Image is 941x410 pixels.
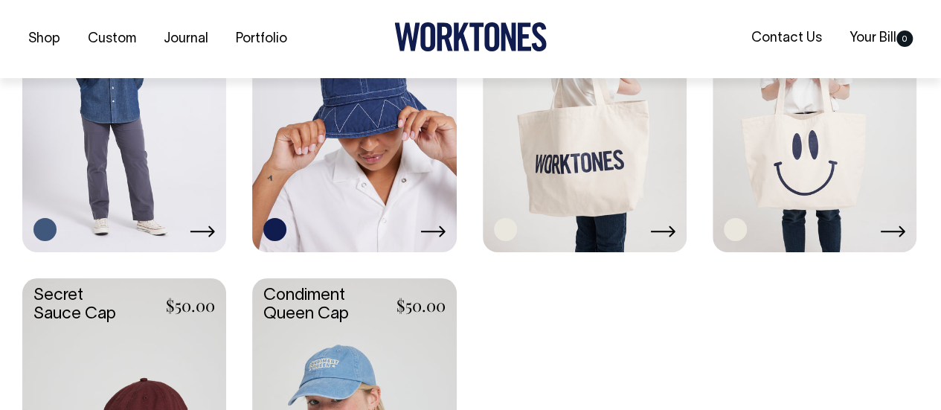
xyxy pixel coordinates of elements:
a: Contact Us [745,26,828,51]
a: Portfolio [230,27,293,51]
span: 0 [896,31,913,47]
a: Your Bill0 [844,26,919,51]
a: Custom [82,27,142,51]
a: Shop [22,27,66,51]
a: Journal [158,27,214,51]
